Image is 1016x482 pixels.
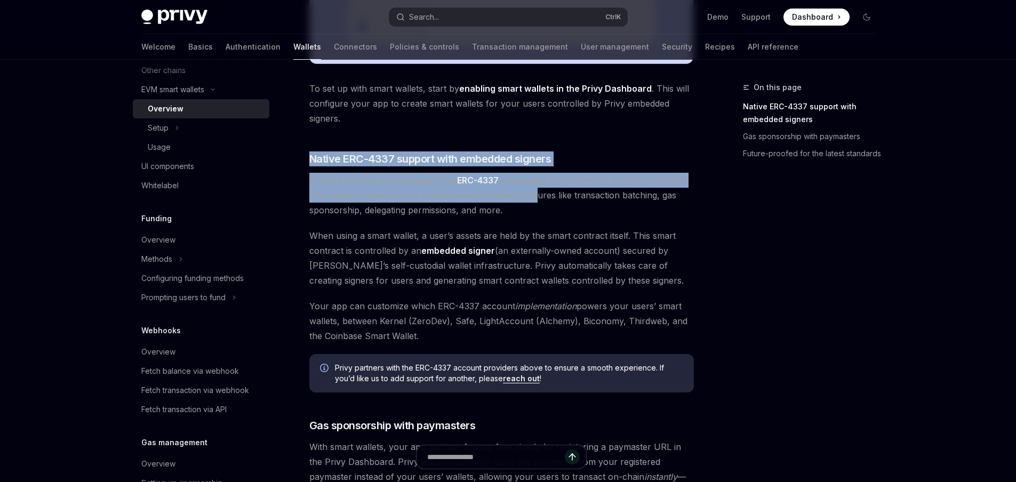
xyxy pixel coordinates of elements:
[748,34,798,60] a: API reference
[226,34,281,60] a: Authentication
[141,179,179,192] div: Whitelabel
[133,381,269,400] a: Fetch transaction via webhook
[141,10,207,25] img: dark logo
[792,12,833,22] span: Dashboard
[141,346,175,358] div: Overview
[133,400,269,419] a: Fetch transaction via API
[565,449,580,464] button: Send message
[141,272,244,285] div: Configuring funding methods
[133,269,269,288] a: Configuring funding methods
[389,7,628,27] button: Open search
[503,374,540,383] a: reach out
[148,122,169,134] div: Setup
[334,34,377,60] a: Connectors
[133,454,269,473] a: Overview
[783,9,850,26] a: Dashboard
[309,418,476,433] span: Gas sponsorship with paymasters
[133,118,269,138] button: Toggle Setup section
[133,250,269,269] button: Toggle Methods section
[133,288,269,307] button: Toggle Prompting users to fund section
[457,175,499,186] a: ERC-4337
[320,364,331,374] svg: Info
[705,34,735,60] a: Recipes
[743,98,884,128] a: Native ERC-4337 support with embedded signers
[309,173,694,218] span: Under the hood, a smart wallet is an -compatible smart contract deployed onchain. This smart cont...
[133,157,269,176] a: UI components
[309,151,551,166] span: Native ERC-4337 support with embedded signers
[133,230,269,250] a: Overview
[141,457,175,470] div: Overview
[335,363,683,384] span: Privy partners with the ERC-4337 account providers above to ensure a smooth experience. If you’d ...
[188,34,213,60] a: Basics
[390,34,459,60] a: Policies & controls
[743,128,884,145] a: Gas sponsorship with paymasters
[133,361,269,381] a: Fetch balance via webhook
[743,145,884,162] a: Future-proofed for the latest standards
[754,81,802,94] span: On this page
[309,228,694,288] span: When using a smart wallet, a user’s assets are held by the smart contract itself. This smart cont...
[133,176,269,195] a: Whitelabel
[141,160,194,173] div: UI components
[141,291,226,304] div: Prompting users to fund
[309,81,694,126] span: To set up with smart wallets, start by . This will configure your app to create smart wallets for...
[141,234,175,246] div: Overview
[141,384,249,397] div: Fetch transaction via webhook
[141,34,175,60] a: Welcome
[141,324,181,337] h5: Webhooks
[309,299,694,343] span: Your app can customize which ERC-4337 account powers your users’ smart wallets, between Kernel (Z...
[133,138,269,157] a: Usage
[662,34,692,60] a: Security
[472,34,568,60] a: Transaction management
[858,9,875,26] button: Toggle dark mode
[141,365,239,377] div: Fetch balance via webhook
[427,445,565,469] input: Ask a question...
[133,99,269,118] a: Overview
[141,253,172,266] div: Methods
[459,83,652,94] a: enabling smart wallets in the Privy Dashboard
[141,436,207,449] h5: Gas management
[409,11,439,23] div: Search...
[741,12,771,22] a: Support
[133,342,269,361] a: Overview
[581,34,649,60] a: User management
[293,34,321,60] a: Wallets
[141,403,227,416] div: Fetch transaction via API
[707,12,729,22] a: Demo
[605,13,621,21] span: Ctrl K
[133,80,269,99] button: Toggle EVM smart wallets section
[421,245,495,256] strong: embedded signer
[141,83,204,96] div: EVM smart wallets
[515,301,577,311] em: implementation
[148,102,183,115] div: Overview
[141,212,172,225] h5: Funding
[148,141,171,154] div: Usage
